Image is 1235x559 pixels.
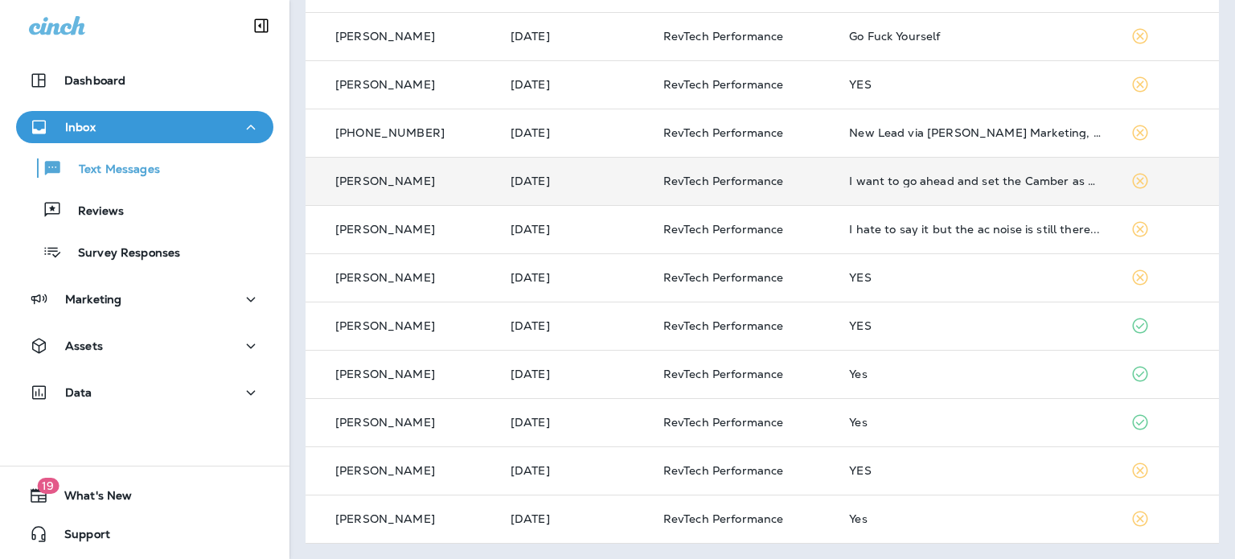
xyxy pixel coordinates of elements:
span: What's New [48,489,132,508]
button: Text Messages [16,151,273,185]
p: Data [65,386,92,399]
p: Aug 7, 2025 03:35 PM [511,223,638,236]
p: Aug 9, 2025 05:38 PM [511,126,638,139]
button: Assets [16,330,273,362]
p: Text Messages [63,162,160,178]
p: Aug 6, 2025 11:07 AM [511,368,638,380]
p: [PERSON_NAME] [335,175,435,187]
p: Aug 7, 2025 11:29 AM [511,271,638,284]
button: Inbox [16,111,273,143]
span: RevTech Performance [663,367,784,381]
p: [PERSON_NAME] [335,30,435,43]
button: Collapse Sidebar [239,10,284,42]
p: [PERSON_NAME] [335,464,435,477]
p: Inbox [65,121,96,134]
span: RevTech Performance [663,222,784,236]
div: YES [849,78,1105,91]
div: Go Fuck Yourself [849,30,1105,43]
div: Yes [849,368,1105,380]
p: Aug 4, 2025 06:20 PM [511,464,638,477]
p: Aug 10, 2025 11:22 AM [511,78,638,91]
p: Assets [65,339,103,352]
span: 19 [37,478,59,494]
span: RevTech Performance [663,29,784,43]
button: Dashboard [16,64,273,97]
p: Marketing [65,293,121,306]
span: RevTech Performance [663,463,784,478]
p: [PERSON_NAME] [335,368,435,380]
button: Data [16,376,273,409]
p: Aug 5, 2025 11:33 AM [511,416,638,429]
span: RevTech Performance [663,77,784,92]
button: Support [16,518,273,550]
span: RevTech Performance [663,415,784,430]
span: RevTech Performance [663,174,784,188]
button: 19What's New [16,479,273,512]
span: RevTech Performance [663,512,784,526]
div: New Lead via Merrick Marketing, Customer Name: Q V., Contact info: 7038985193, Job Info: How much... [849,126,1105,139]
p: Aug 10, 2025 12:41 PM [511,30,638,43]
p: Survey Responses [62,246,180,261]
span: Support [48,528,110,547]
div: I want to go ahead and set the Camber as well, while it is on the rack. -1.5 both sides [849,175,1105,187]
span: RevTech Performance [663,125,784,140]
div: YES [849,464,1105,477]
button: Reviews [16,193,273,227]
p: [PERSON_NAME] [335,271,435,284]
p: [PERSON_NAME] [335,319,435,332]
p: Aug 7, 2025 03:47 PM [511,175,638,187]
p: Aug 4, 2025 07:43 AM [511,512,638,525]
button: Survey Responses [16,235,273,269]
p: [PERSON_NAME] [335,416,435,429]
button: Marketing [16,283,273,315]
div: Yes [849,512,1105,525]
p: [PERSON_NAME] [335,78,435,91]
div: YES [849,319,1105,332]
span: RevTech Performance [663,319,784,333]
p: Aug 6, 2025 11:07 AM [511,319,638,332]
span: [PHONE_NUMBER] [335,125,445,140]
div: Yes [849,416,1105,429]
p: [PERSON_NAME] [335,512,435,525]
p: Reviews [62,204,124,220]
span: RevTech Performance [663,270,784,285]
p: [PERSON_NAME] [335,223,435,236]
p: Dashboard [64,74,125,87]
div: I hate to say it but the ac noise is still there... [849,223,1105,236]
div: YES [849,271,1105,284]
